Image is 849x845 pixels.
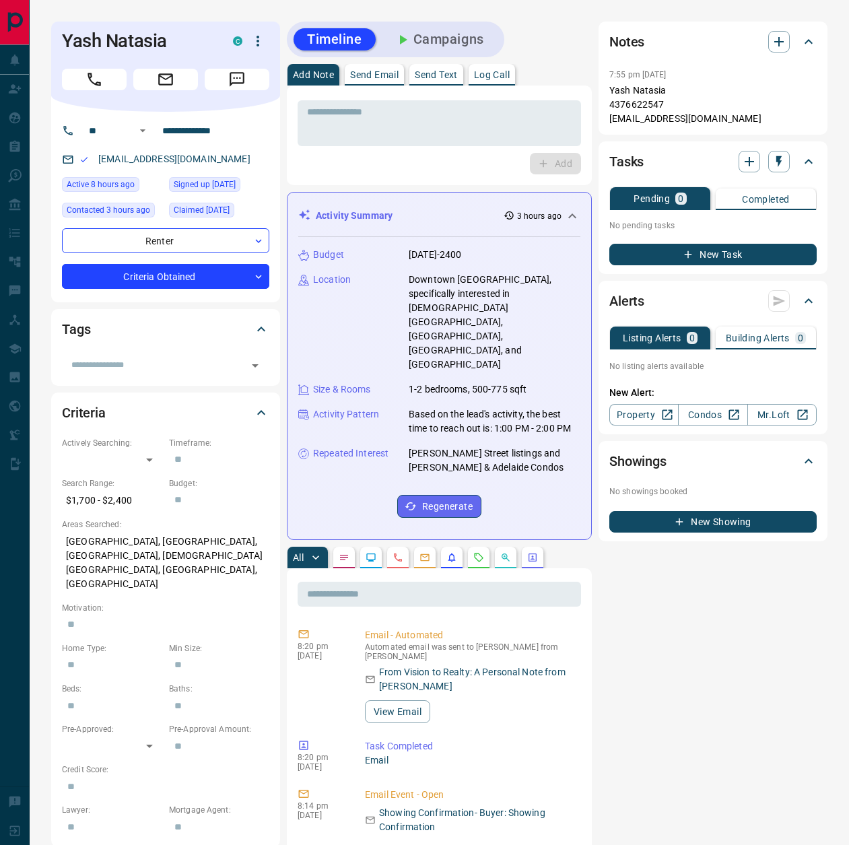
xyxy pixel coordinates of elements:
[62,318,90,340] h2: Tags
[313,382,371,397] p: Size & Rooms
[379,665,576,694] p: From Vision to Realty: A Personal Note from [PERSON_NAME]
[365,642,576,661] p: Automated email was sent to [PERSON_NAME] from [PERSON_NAME]
[133,69,198,90] span: Email
[609,290,644,312] h2: Alerts
[409,446,580,475] p: [PERSON_NAME] Street listings and [PERSON_NAME] & Adelaide Condos
[62,477,162,489] p: Search Range:
[609,511,817,533] button: New Showing
[409,407,580,436] p: Based on the lead's activity, the best time to reach out is: 1:00 PM - 2:00 PM
[169,723,269,735] p: Pre-Approval Amount:
[446,552,457,563] svg: Listing Alerts
[379,806,576,834] p: Showing Confirmation- Buyer: Showing Confirmation
[135,123,151,139] button: Open
[409,382,527,397] p: 1-2 bedrooms, 500-775 sqft
[62,642,162,654] p: Home Type:
[169,642,269,654] p: Min Size:
[517,210,562,222] p: 3 hours ago
[62,531,269,595] p: [GEOGRAPHIC_DATA], [GEOGRAPHIC_DATA], [GEOGRAPHIC_DATA], [DEMOGRAPHIC_DATA][GEOGRAPHIC_DATA], [GE...
[62,313,269,345] div: Tags
[474,70,510,79] p: Log Call
[169,683,269,695] p: Baths:
[609,151,644,172] h2: Tasks
[742,195,790,204] p: Completed
[313,248,344,262] p: Budget
[169,477,269,489] p: Budget:
[365,628,576,642] p: Email - Automated
[67,178,135,191] span: Active 8 hours ago
[609,485,817,498] p: No showings booked
[365,753,576,768] p: Email
[609,70,667,79] p: 7:55 pm [DATE]
[609,145,817,178] div: Tasks
[169,804,269,816] p: Mortgage Agent:
[419,552,430,563] svg: Emails
[62,402,106,424] h2: Criteria
[62,397,269,429] div: Criteria
[527,552,538,563] svg: Agent Actions
[62,69,127,90] span: Call
[381,28,498,50] button: Campaigns
[233,36,242,46] div: condos.ca
[409,248,461,262] p: [DATE]-2400
[609,404,679,426] a: Property
[62,437,162,449] p: Actively Searching:
[298,642,345,651] p: 8:20 pm
[609,450,667,472] h2: Showings
[350,70,399,79] p: Send Email
[298,762,345,772] p: [DATE]
[62,264,269,289] div: Criteria Obtained
[246,356,265,375] button: Open
[409,273,580,372] p: Downtown [GEOGRAPHIC_DATA], specifically interested in [DEMOGRAPHIC_DATA][GEOGRAPHIC_DATA], [GEOG...
[62,489,162,512] p: $1,700 - $2,400
[689,333,695,343] p: 0
[609,285,817,317] div: Alerts
[609,445,817,477] div: Showings
[365,739,576,753] p: Task Completed
[366,552,376,563] svg: Lead Browsing Activity
[169,437,269,449] p: Timeframe:
[98,154,250,164] a: [EMAIL_ADDRESS][DOMAIN_NAME]
[623,333,681,343] p: Listing Alerts
[365,788,576,802] p: Email Event - Open
[62,602,269,614] p: Motivation:
[678,194,683,203] p: 0
[798,333,803,343] p: 0
[62,177,162,196] div: Thu Aug 14 2025
[298,811,345,820] p: [DATE]
[298,801,345,811] p: 8:14 pm
[169,203,269,222] div: Fri Jul 04 2025
[609,386,817,400] p: New Alert:
[726,333,790,343] p: Building Alerts
[169,177,269,196] div: Fri Jul 04 2025
[62,683,162,695] p: Beds:
[393,552,403,563] svg: Calls
[298,651,345,661] p: [DATE]
[298,203,580,228] div: Activity Summary3 hours ago
[205,69,269,90] span: Message
[609,26,817,58] div: Notes
[609,360,817,372] p: No listing alerts available
[500,552,511,563] svg: Opportunities
[609,244,817,265] button: New Task
[62,30,213,52] h1: Yash Natasia
[609,215,817,236] p: No pending tasks
[473,552,484,563] svg: Requests
[293,553,304,562] p: All
[62,518,269,531] p: Areas Searched:
[62,804,162,816] p: Lawyer:
[298,753,345,762] p: 8:20 pm
[294,28,376,50] button: Timeline
[67,203,150,217] span: Contacted 3 hours ago
[316,209,393,223] p: Activity Summary
[609,83,817,126] p: Yash Natasia 4376622547 [EMAIL_ADDRESS][DOMAIN_NAME]
[79,155,89,164] svg: Email Valid
[609,31,644,53] h2: Notes
[62,764,269,776] p: Credit Score:
[62,723,162,735] p: Pre-Approved:
[747,404,817,426] a: Mr.Loft
[174,178,236,191] span: Signed up [DATE]
[397,495,481,518] button: Regenerate
[293,70,334,79] p: Add Note
[634,194,670,203] p: Pending
[313,446,388,461] p: Repeated Interest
